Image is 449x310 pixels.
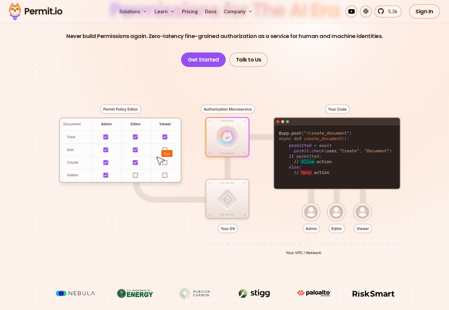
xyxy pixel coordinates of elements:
[117,5,150,17] button: Solutions
[6,1,65,22] img: Permit logo
[385,8,397,15] span: 5.3k
[409,4,440,19] a: Sign In
[221,5,255,17] button: Company
[172,288,217,299] img: Rubicon
[66,32,383,40] p: Never build Permissions again. Zero-latency fine-grained authorization as a service for human and...
[232,288,277,299] img: Stigg
[203,5,219,17] a: Docs
[180,5,200,17] a: Pricing
[181,52,226,67] a: Get Started
[374,5,402,17] a: 5.3k
[53,288,98,299] img: Nebula
[229,52,268,67] a: Talk to Us
[112,288,158,299] img: US department of energy
[351,288,396,299] img: Risksmart
[291,288,337,299] img: paloalto
[152,5,177,17] button: Learn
